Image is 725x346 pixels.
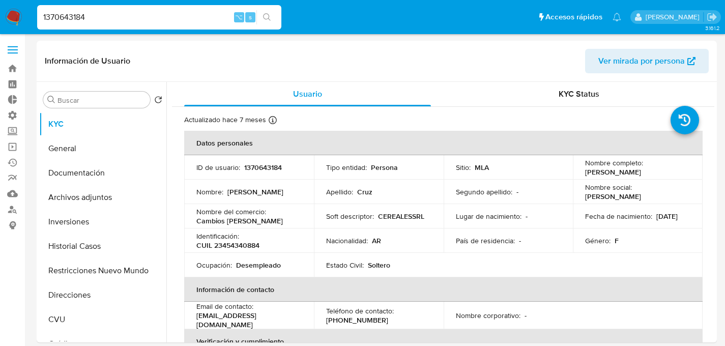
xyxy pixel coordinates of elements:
[154,96,162,107] button: Volver al orden por defecto
[37,11,281,24] input: Buscar usuario o caso...
[598,49,685,73] span: Ver mirada por persona
[585,183,632,192] p: Nombre social :
[227,187,283,196] p: [PERSON_NAME]
[196,241,259,250] p: CUIL 23454340884
[39,210,166,234] button: Inversiones
[184,277,703,302] th: Información de contacto
[256,10,277,24] button: search-icon
[326,187,353,196] p: Apellido :
[39,136,166,161] button: General
[326,212,374,221] p: Soft descriptor :
[39,185,166,210] button: Archivos adjuntos
[293,88,322,100] span: Usuario
[184,131,703,155] th: Datos personales
[456,163,471,172] p: Sitio :
[196,216,283,225] p: Cambios [PERSON_NAME]
[39,307,166,332] button: CVU
[326,315,388,325] p: [PHONE_NUMBER]
[184,115,266,125] p: Actualizado hace 7 meses
[456,212,521,221] p: Lugar de nacimiento :
[456,311,520,320] p: Nombre corporativo :
[585,49,709,73] button: Ver mirada por persona
[559,88,599,100] span: KYC Status
[585,158,643,167] p: Nombre completo :
[357,187,372,196] p: Cruz
[326,163,367,172] p: Tipo entidad :
[646,12,703,22] p: facundo.marin@mercadolibre.com
[39,234,166,258] button: Historial Casos
[585,167,641,177] p: [PERSON_NAME]
[371,163,398,172] p: Persona
[236,261,281,270] p: Desempleado
[47,96,55,104] button: Buscar
[368,261,390,270] p: Soltero
[249,12,252,22] span: s
[196,163,240,172] p: ID de usuario :
[196,311,298,329] p: [EMAIL_ADDRESS][DOMAIN_NAME]
[196,261,232,270] p: Ocupación :
[475,163,489,172] p: MLA
[39,112,166,136] button: KYC
[656,212,678,221] p: [DATE]
[456,187,512,196] p: Segundo apellido :
[545,12,602,22] span: Accesos rápidos
[707,12,717,22] a: Salir
[526,212,528,221] p: -
[196,302,253,311] p: Email de contacto :
[516,187,518,196] p: -
[235,12,243,22] span: ⌥
[39,161,166,185] button: Documentación
[326,306,394,315] p: Teléfono de contacto :
[525,311,527,320] p: -
[244,163,282,172] p: 1370643184
[615,236,619,245] p: F
[326,236,368,245] p: Nacionalidad :
[196,232,239,241] p: Identificación :
[585,192,641,201] p: [PERSON_NAME]
[326,261,364,270] p: Estado Civil :
[39,258,166,283] button: Restricciones Nuevo Mundo
[613,13,621,21] a: Notificaciones
[57,96,146,105] input: Buscar
[378,212,424,221] p: CEREALESSRL
[196,207,266,216] p: Nombre del comercio :
[585,212,652,221] p: Fecha de nacimiento :
[39,283,166,307] button: Direcciones
[372,236,381,245] p: AR
[585,236,611,245] p: Género :
[196,187,223,196] p: Nombre :
[45,56,130,66] h1: Información de Usuario
[519,236,521,245] p: -
[456,236,515,245] p: País de residencia :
